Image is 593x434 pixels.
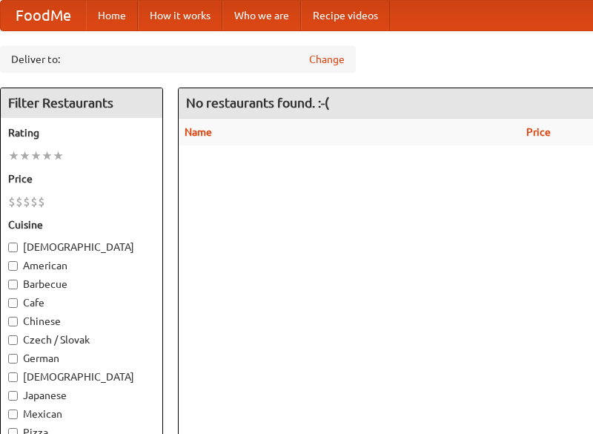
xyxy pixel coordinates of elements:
[8,369,155,384] label: [DEMOGRAPHIC_DATA]
[8,410,18,419] input: Mexican
[8,354,18,364] input: German
[38,194,45,210] li: $
[185,126,212,138] a: Name
[1,88,162,118] h4: Filter Restaurants
[186,96,329,110] ng-pluralize: No restaurants found. :-(
[1,1,86,30] a: FoodMe
[30,194,38,210] li: $
[8,335,18,345] input: Czech / Slovak
[30,148,42,164] li: ★
[526,126,551,138] a: Price
[8,332,155,347] label: Czech / Slovak
[8,171,155,186] h5: Price
[222,1,301,30] a: Who we are
[138,1,222,30] a: How it works
[8,391,18,401] input: Japanese
[8,243,18,252] input: [DEMOGRAPHIC_DATA]
[301,1,390,30] a: Recipe videos
[53,148,64,164] li: ★
[8,372,18,382] input: [DEMOGRAPHIC_DATA]
[8,261,18,271] input: American
[8,258,155,273] label: American
[8,317,18,326] input: Chinese
[8,351,155,366] label: German
[8,148,19,164] li: ★
[8,125,155,140] h5: Rating
[8,314,155,329] label: Chinese
[8,280,18,289] input: Barbecue
[8,295,155,310] label: Cafe
[23,194,30,210] li: $
[19,148,30,164] li: ★
[8,407,155,421] label: Mexican
[8,240,155,254] label: [DEMOGRAPHIC_DATA]
[8,388,155,403] label: Japanese
[86,1,138,30] a: Home
[8,298,18,308] input: Cafe
[309,52,345,67] a: Change
[8,217,155,232] h5: Cuisine
[8,277,155,292] label: Barbecue
[42,148,53,164] li: ★
[8,194,16,210] li: $
[16,194,23,210] li: $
